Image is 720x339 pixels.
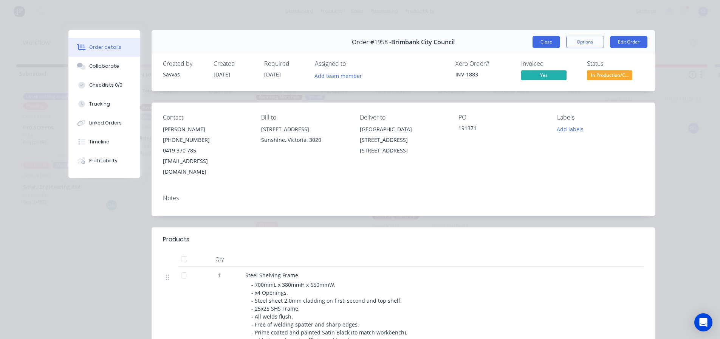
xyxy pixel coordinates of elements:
[68,95,140,114] button: Tracking
[360,124,446,156] div: [GEOGRAPHIC_DATA] [STREET_ADDRESS][STREET_ADDRESS]
[261,114,348,121] div: Bill to
[610,36,647,48] button: Edit Order
[163,124,249,177] div: [PERSON_NAME][PHONE_NUMBER]0419 370 785[EMAIL_ADDRESS][DOMAIN_NAME]
[360,145,446,156] div: [STREET_ADDRESS]
[218,271,221,279] span: 1
[89,138,109,145] div: Timeline
[261,135,348,145] div: Sunshine, Victoria, 3020
[261,124,348,148] div: [STREET_ADDRESS]Sunshine, Victoria, 3020
[68,114,140,132] button: Linked Orders
[214,60,255,67] div: Created
[587,70,632,80] span: In Production/C...
[391,39,455,46] span: Brimbank City Council
[68,38,140,57] button: Order details
[163,194,644,202] div: Notes
[68,76,140,95] button: Checklists 0/0
[360,114,446,121] div: Deliver to
[89,44,121,51] div: Order details
[360,124,446,145] div: [GEOGRAPHIC_DATA] [STREET_ADDRESS]
[521,70,567,80] span: Yes
[163,114,249,121] div: Contact
[315,70,366,81] button: Add team member
[458,124,545,135] div: 191371
[163,124,249,135] div: [PERSON_NAME]
[89,63,119,70] div: Collaborate
[264,71,281,78] span: [DATE]
[163,135,249,145] div: [PHONE_NUMBER]
[315,60,390,67] div: Assigned to
[521,60,578,67] div: Invoiced
[310,70,366,81] button: Add team member
[68,151,140,170] button: Profitability
[533,36,560,48] button: Close
[455,70,512,78] div: INV-1883
[89,120,122,126] div: Linked Orders
[163,60,204,67] div: Created by
[553,124,588,134] button: Add labels
[566,36,604,48] button: Options
[89,157,118,164] div: Profitability
[458,114,545,121] div: PO
[68,132,140,151] button: Timeline
[163,70,204,78] div: Savvas
[68,57,140,76] button: Collaborate
[89,101,110,107] div: Tracking
[455,60,512,67] div: Xero Order #
[587,60,644,67] div: Status
[197,252,242,267] div: Qty
[264,60,306,67] div: Required
[163,145,249,156] div: 0419 370 785
[89,82,122,89] div: Checklists 0/0
[261,124,348,135] div: [STREET_ADDRESS]
[163,235,189,244] div: Products
[245,272,300,279] span: Steel Shelving Frame.
[214,71,230,78] span: [DATE]
[587,70,632,82] button: In Production/C...
[163,156,249,177] div: [EMAIL_ADDRESS][DOMAIN_NAME]
[694,313,712,331] div: Open Intercom Messenger
[557,114,644,121] div: Labels
[352,39,391,46] span: Order #1958 -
